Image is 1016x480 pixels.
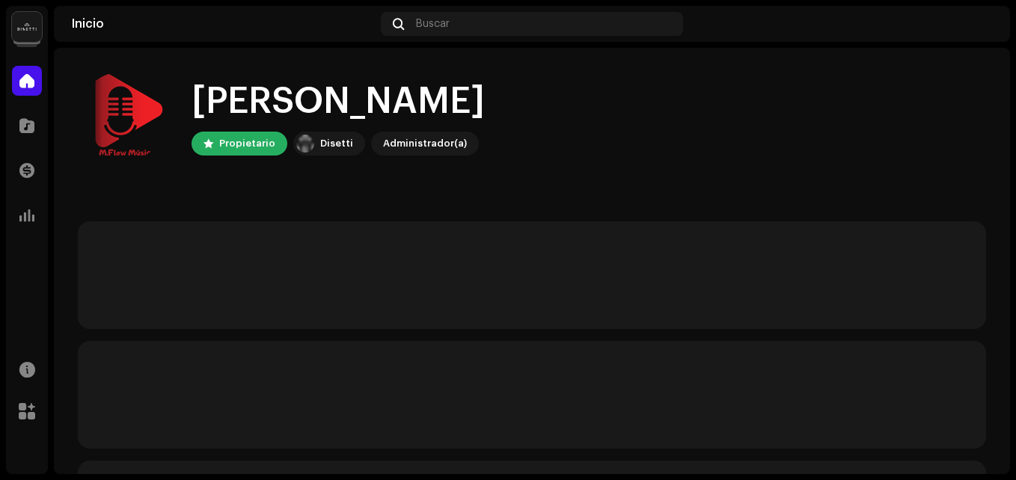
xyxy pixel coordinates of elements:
[320,135,353,153] div: Disetti
[192,78,485,126] div: [PERSON_NAME]
[968,12,992,36] img: efeca760-f125-4769-b382-7fe9425873e5
[383,135,467,153] div: Administrador(a)
[72,18,375,30] div: Inicio
[78,72,168,161] img: efeca760-f125-4769-b382-7fe9425873e5
[296,135,314,153] img: 02a7c2d3-3c89-4098-b12f-2ff2945c95ee
[219,135,275,153] div: Propietario
[416,18,450,30] span: Buscar
[12,12,42,42] img: 02a7c2d3-3c89-4098-b12f-2ff2945c95ee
